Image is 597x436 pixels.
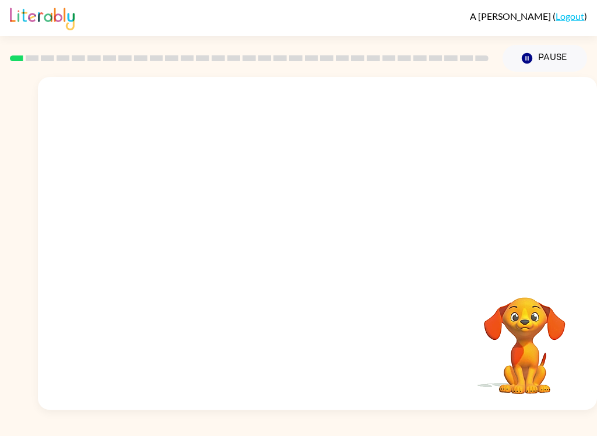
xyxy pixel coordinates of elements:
[470,10,587,22] div: ( )
[10,5,75,30] img: Literably
[503,45,587,72] button: Pause
[556,10,584,22] a: Logout
[470,10,553,22] span: A [PERSON_NAME]
[466,279,583,396] video: Your browser must support playing .mp4 files to use Literably. Please try using another browser.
